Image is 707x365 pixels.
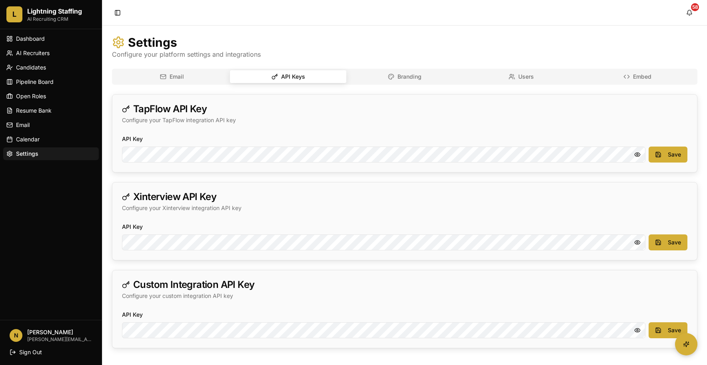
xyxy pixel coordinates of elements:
[681,5,697,21] button: 58
[16,121,30,129] span: Email
[114,70,230,83] button: Email
[122,292,687,300] div: Configure your custom integration API key
[3,61,99,74] a: Candidates
[3,47,99,60] a: AI Recruiters
[691,3,699,11] div: 58
[16,92,46,100] span: Open Roles
[16,107,52,115] span: Resume Bank
[27,16,82,22] p: AI Recruiting CRM
[122,192,687,202] div: Xinterview API Key
[463,70,579,83] button: Users
[579,70,696,83] button: Embed
[649,322,687,338] button: Save
[12,9,16,20] span: L
[122,280,687,290] div: Custom Integration API Key
[112,35,697,50] h1: Settings
[3,119,99,131] a: Email
[27,336,92,343] p: [PERSON_NAME][EMAIL_ADDRESS][DOMAIN_NAME]
[3,75,99,88] a: Pipeline Board
[16,49,50,57] span: AI Recruiters
[649,234,687,250] button: Save
[3,147,99,160] a: Settings
[16,150,38,158] span: Settings
[230,70,346,83] button: API Keys
[27,328,92,336] p: [PERSON_NAME]
[122,204,687,212] div: Configure your Xinterview integration API key
[27,6,82,16] h2: Lightning Staffing
[16,78,54,86] span: Pipeline Board
[649,147,687,163] button: Save
[346,70,463,83] button: Branding
[122,135,143,142] label: API Key
[16,63,46,71] span: Candidates
[3,90,99,103] a: Open Roles
[3,104,99,117] a: Resume Bank
[122,311,143,318] label: API Key
[122,223,143,230] label: API Key
[16,35,45,43] span: Dashboard
[112,50,697,59] p: Configure your platform settings and integrations
[14,331,18,339] span: N
[122,116,687,124] div: Configure your TapFlow integration API key
[3,32,99,45] a: Dashboard
[3,133,99,146] a: Calendar
[19,348,42,356] span: Sign Out
[122,104,687,114] div: TapFlow API Key
[16,135,40,143] span: Calendar
[6,346,96,359] button: Sign Out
